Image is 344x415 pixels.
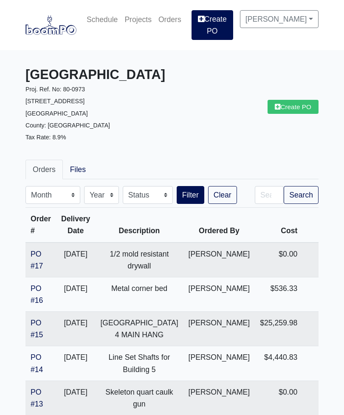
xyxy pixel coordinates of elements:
[31,319,43,339] a: PO #15
[25,15,76,35] img: boomPO
[25,208,56,243] th: Order #
[95,277,183,311] td: Metal corner bed
[177,186,204,204] button: Filter
[183,277,255,311] td: [PERSON_NAME]
[56,208,95,243] th: Delivery Date
[25,134,66,141] small: Tax Rate: 8.9%
[255,208,302,243] th: Cost
[255,277,302,311] td: $536.33
[31,284,43,305] a: PO #16
[255,346,302,381] td: $4,440.83
[56,243,95,277] td: [DATE]
[56,312,95,346] td: [DATE]
[255,243,302,277] td: $0.00
[183,381,255,415] td: [PERSON_NAME]
[284,186,319,204] button: Search
[25,110,88,117] small: [GEOGRAPHIC_DATA]
[192,10,233,40] a: Create PO
[183,243,255,277] td: [PERSON_NAME]
[25,98,85,104] small: [STREET_ADDRESS]
[240,10,319,28] a: [PERSON_NAME]
[155,10,185,29] a: Orders
[31,353,43,373] a: PO #14
[183,346,255,381] td: [PERSON_NAME]
[121,10,155,29] a: Projects
[255,312,302,346] td: $25,259.98
[183,208,255,243] th: Ordered By
[255,186,284,204] input: Search
[25,67,166,83] h3: [GEOGRAPHIC_DATA]
[268,100,319,114] a: Create PO
[208,186,237,204] a: Clear
[25,122,110,129] small: County: [GEOGRAPHIC_DATA]
[83,10,121,29] a: Schedule
[25,160,63,179] a: Orders
[95,312,183,346] td: [GEOGRAPHIC_DATA] 4 MAIN HANG
[25,86,85,93] small: Proj. Ref. No: 80-0973
[183,312,255,346] td: [PERSON_NAME]
[95,346,183,381] td: Line Set Shafts for Building 5
[56,346,95,381] td: [DATE]
[95,381,183,415] td: Skeleton quart caulk gun
[95,243,183,277] td: 1/2 mold resistant drywall
[56,381,95,415] td: [DATE]
[31,250,43,270] a: PO #17
[56,277,95,311] td: [DATE]
[255,381,302,415] td: $0.00
[31,388,43,408] a: PO #13
[63,160,93,179] a: Files
[95,208,183,243] th: Description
